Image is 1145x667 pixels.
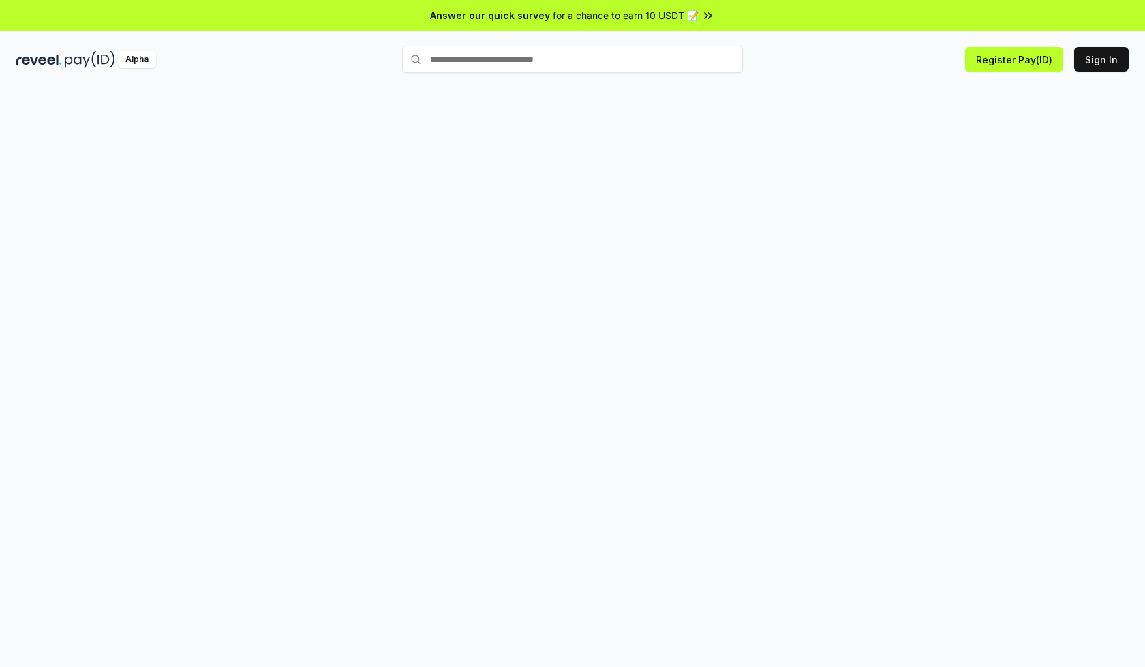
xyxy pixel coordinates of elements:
[1074,47,1129,72] button: Sign In
[430,8,550,22] span: Answer our quick survey
[965,47,1063,72] button: Register Pay(ID)
[16,51,62,68] img: reveel_dark
[118,51,156,68] div: Alpha
[65,51,115,68] img: pay_id
[553,8,699,22] span: for a chance to earn 10 USDT 📝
